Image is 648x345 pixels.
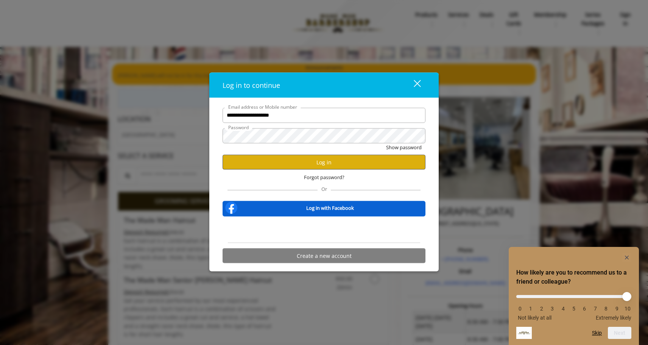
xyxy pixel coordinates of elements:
[223,80,280,89] span: Log in to continue
[224,200,239,215] img: facebook-logo
[405,79,420,91] div: close dialog
[223,248,425,263] button: Create a new account
[306,204,354,212] b: Log in with Facebook
[527,306,534,312] li: 1
[613,306,621,312] li: 9
[570,306,578,312] li: 5
[224,123,252,131] label: Password
[400,77,425,93] button: close dialog
[538,306,545,312] li: 2
[318,186,331,192] span: Or
[602,306,610,312] li: 8
[386,143,422,151] button: Show password
[518,315,551,321] span: Not likely at all
[223,108,425,123] input: Email address or Mobile number
[624,306,631,312] li: 10
[608,327,631,339] button: Next question
[581,306,588,312] li: 6
[596,315,631,321] span: Extremely likely
[516,289,631,321] div: How likely are you to recommend us to a friend or colleague? Select an option from 0 to 10, with ...
[548,306,556,312] li: 3
[282,222,366,238] iframe: Sign in with Google Button
[224,103,301,110] label: Email address or Mobile number
[622,253,631,262] button: Hide survey
[223,128,425,143] input: Password
[304,173,344,181] span: Forgot password?
[223,155,425,170] button: Log in
[592,330,602,336] button: Skip
[516,306,524,312] li: 0
[559,306,567,312] li: 4
[516,253,631,339] div: How likely are you to recommend us to a friend or colleague? Select an option from 0 to 10, with ...
[592,306,599,312] li: 7
[516,268,631,286] h2: How likely are you to recommend us to a friend or colleague? Select an option from 0 to 10, with ...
